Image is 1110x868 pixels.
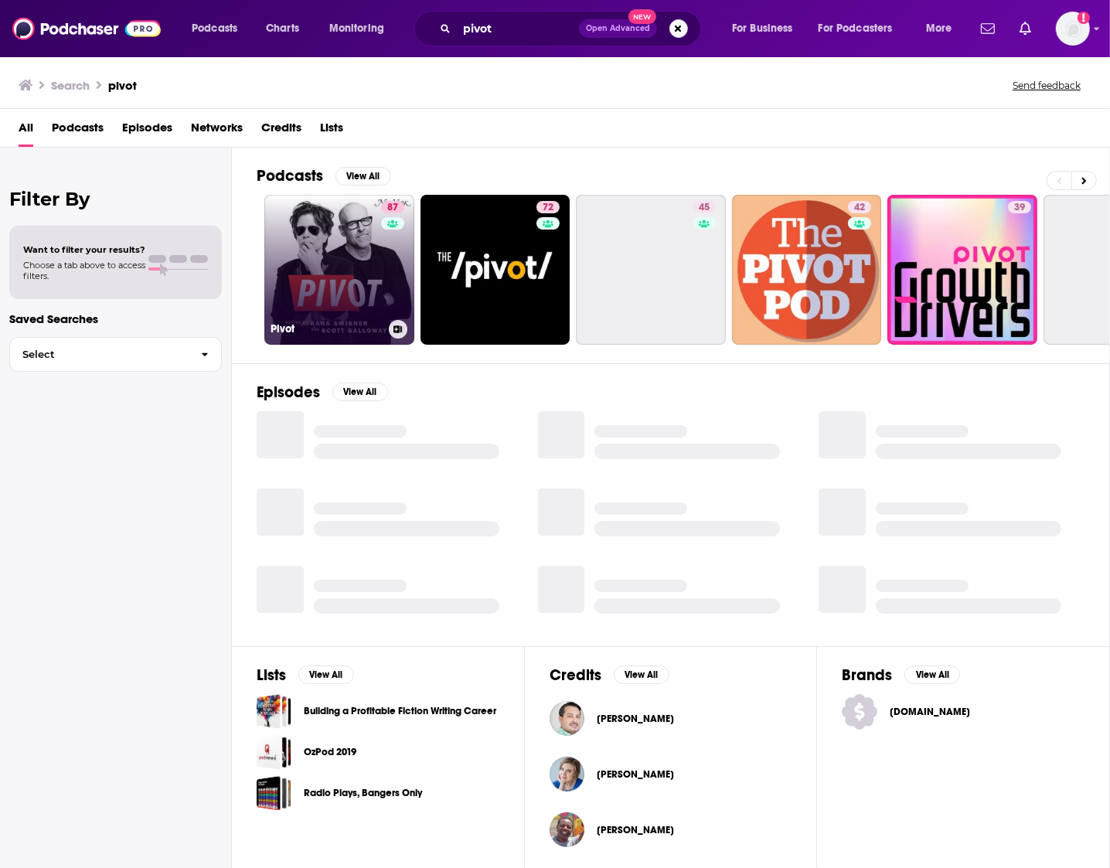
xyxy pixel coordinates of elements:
[256,16,308,41] a: Charts
[304,785,422,802] a: Radio Plays, Bangers Only
[842,665,892,685] h2: Brands
[51,78,90,93] h3: Search
[271,322,383,335] h3: Pivot
[543,200,553,216] span: 72
[842,665,960,685] a: BrandsView All
[721,16,812,41] button: open menu
[597,824,674,836] span: [PERSON_NAME]
[429,11,716,46] div: Search podcasts, credits, & more...
[614,665,669,684] button: View All
[257,166,323,186] h2: Podcasts
[915,16,972,41] button: open menu
[387,200,398,216] span: 87
[550,665,669,685] a: CreditsView All
[257,665,286,685] h2: Lists
[12,14,161,43] img: Podchaser - Follow, Share and Rate Podcasts
[257,694,291,729] a: Building a Profitable Fiction Writing Career
[693,201,716,213] a: 45
[550,750,792,799] button: Pam JordanPam Jordan
[1078,12,1090,24] svg: Add a profile image
[320,115,343,147] a: Lists
[699,200,710,216] span: 45
[732,195,882,345] a: 42
[192,18,237,39] span: Podcasts
[628,9,656,24] span: New
[381,201,404,213] a: 87
[108,78,137,93] h3: pivot
[550,805,792,855] button: Elliot GambleElliot Gamble
[1013,15,1037,42] a: Show notifications dropdown
[257,383,388,402] a: EpisodesView All
[576,195,726,345] a: 45
[550,812,584,847] img: Elliot Gamble
[579,19,657,38] button: Open AdvancedNew
[854,200,865,216] span: 42
[23,244,145,255] span: Want to filter your results?
[257,383,320,402] h2: Episodes
[23,260,145,281] span: Choose a tab above to access filters.
[257,776,291,811] a: Radio Plays, Bangers Only
[266,18,299,39] span: Charts
[890,706,981,718] span: [DOMAIN_NAME]
[257,166,391,186] a: PodcastsView All
[335,167,391,186] button: View All
[1008,201,1031,213] a: 39
[550,694,792,744] button: Gary GuseinovGary Guseinov
[304,703,496,720] a: Building a Profitable Fiction Writing Career
[332,383,388,401] button: View All
[264,195,414,345] a: 87Pivot
[257,665,354,685] a: ListsView All
[257,735,291,770] a: OzPod 2019
[597,713,674,725] a: Gary Guseinov
[536,201,560,213] a: 72
[926,18,952,39] span: More
[191,115,243,147] a: Networks
[975,15,1001,42] a: Show notifications dropdown
[550,757,584,791] img: Pam Jordan
[586,25,650,32] span: Open Advanced
[848,201,871,213] a: 42
[10,349,189,359] span: Select
[597,713,674,725] span: [PERSON_NAME]
[842,694,1084,730] a: [DOMAIN_NAME]
[19,115,33,147] a: All
[122,115,172,147] a: Episodes
[597,824,674,836] a: Elliot Gamble
[550,701,584,736] img: Gary Guseinov
[304,744,356,761] a: OzPod 2019
[457,16,579,41] input: Search podcasts, credits, & more...
[1014,200,1025,216] span: 39
[298,665,354,684] button: View All
[9,188,222,210] h2: Filter By
[819,18,893,39] span: For Podcasters
[904,665,960,684] button: View All
[1008,79,1085,92] button: Send feedback
[181,16,257,41] button: open menu
[1056,12,1090,46] button: Show profile menu
[1056,12,1090,46] span: Logged in as angelahattar
[318,16,404,41] button: open menu
[52,115,104,147] a: Podcasts
[597,768,674,781] span: [PERSON_NAME]
[1056,12,1090,46] img: User Profile
[597,768,674,781] a: Pam Jordan
[809,16,915,41] button: open menu
[261,115,301,147] a: Credits
[421,195,570,345] a: 72
[329,18,384,39] span: Monitoring
[887,195,1037,345] a: 39
[9,337,222,372] button: Select
[550,665,601,685] h2: Credits
[732,18,793,39] span: For Business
